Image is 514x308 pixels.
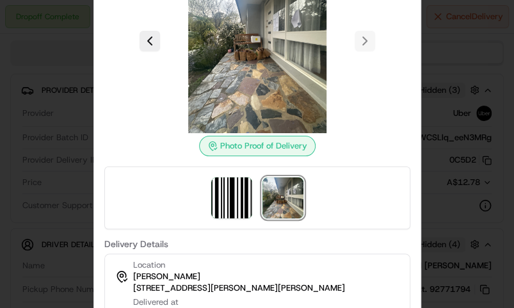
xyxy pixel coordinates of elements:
[199,136,316,156] div: Photo Proof of Delivery
[133,282,345,294] span: [STREET_ADDRESS][PERSON_NAME][PERSON_NAME]
[133,271,200,282] span: [PERSON_NAME]
[133,296,192,308] span: Delivered at
[133,259,165,271] span: Location
[104,239,410,248] label: Delivery Details
[262,177,303,218] img: photo_proof_of_delivery image
[211,177,252,218] img: barcode_scan_on_pickup image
